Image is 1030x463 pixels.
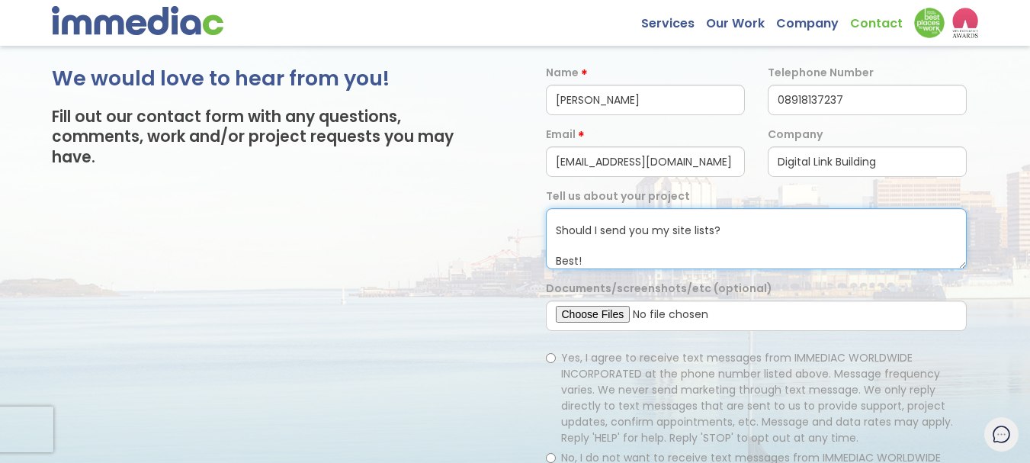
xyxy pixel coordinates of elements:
label: Documents/screenshots/etc (optional) [546,281,772,297]
a: Services [641,8,706,31]
input: No, I do not want to receive text messages from IMMEDIAC WORLDWIDE INCORPORATED. [546,453,556,463]
h2: We would love to hear from you! [52,65,485,92]
label: Email [546,127,576,143]
img: immediac [52,6,223,35]
label: Tell us about your project [546,188,690,204]
input: Yes, I agree to receive text messages from IMMEDIAC WORLDWIDE INCORPORATED at the phone number li... [546,353,556,363]
label: Company [768,127,823,143]
a: Our Work [706,8,776,31]
a: Company [776,8,850,31]
img: Down [914,8,945,38]
a: Contact [850,8,914,31]
span: Yes, I agree to receive text messages from IMMEDIAC WORLDWIDE INCORPORATED at the phone number li... [561,350,953,445]
label: Name [546,65,579,81]
label: Telephone Number [768,65,874,81]
img: logo2_wea_nobg.webp [952,8,979,38]
h3: Fill out our contact form with any questions, comments, work and/or project requests you may have. [52,107,485,167]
